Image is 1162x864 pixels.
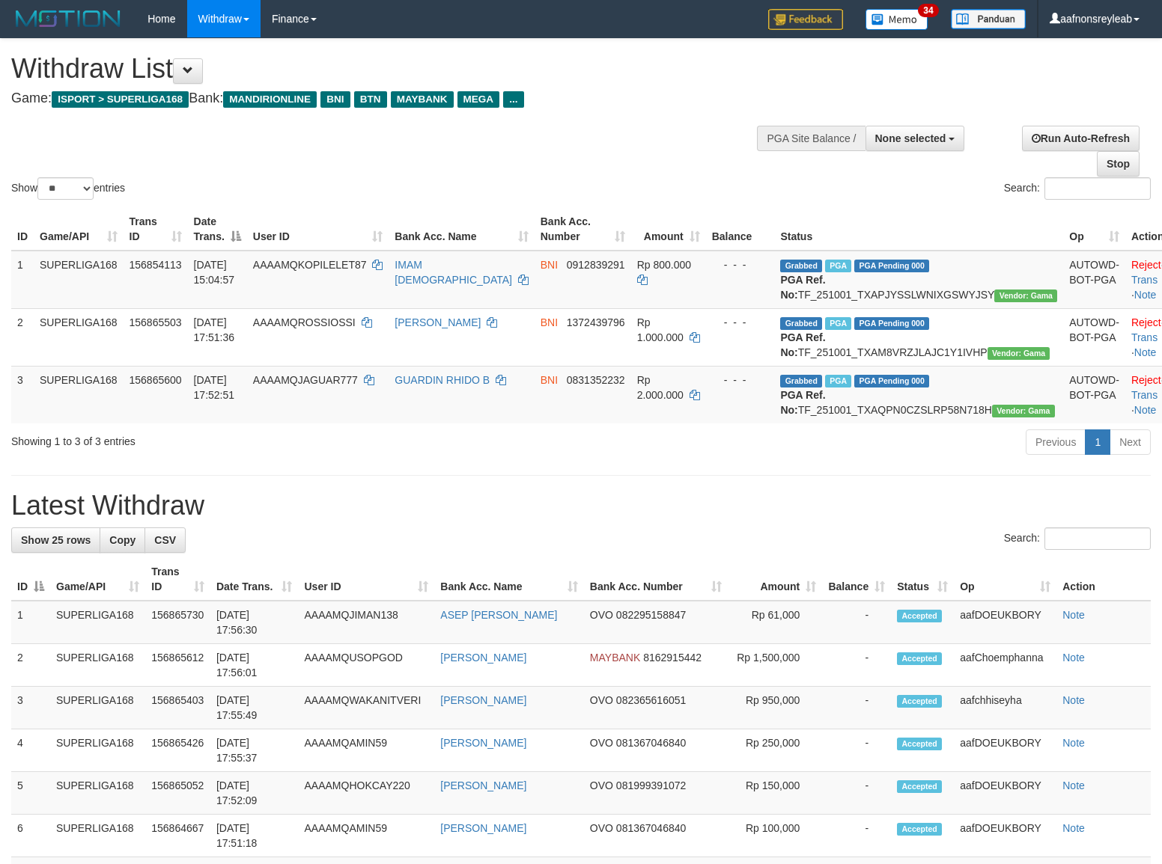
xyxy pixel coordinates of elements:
[11,601,50,644] td: 1
[616,737,686,749] span: Copy 081367046840 to clipboard
[11,491,1151,521] h1: Latest Withdraw
[712,315,769,330] div: - - -
[954,687,1056,729] td: aafchhiseyha
[11,251,34,309] td: 1
[298,558,434,601] th: User ID: activate to sort column ascending
[866,9,928,30] img: Button%20Memo.svg
[154,534,176,546] span: CSV
[768,9,843,30] img: Feedback.jpg
[1110,429,1151,455] a: Next
[50,558,145,601] th: Game/API: activate to sort column ascending
[37,177,94,200] select: Showentries
[954,729,1056,772] td: aafDOEUKBORY
[1004,177,1151,200] label: Search:
[1131,316,1161,328] a: Reject
[712,373,769,387] div: - - -
[457,91,500,108] span: MEGA
[1131,259,1161,271] a: Reject
[643,652,702,664] span: Copy 8162915442 to clipboard
[541,316,558,328] span: BNI
[728,729,823,772] td: Rp 250,000
[210,558,299,601] th: Date Trans.: activate to sort column ascending
[354,91,387,108] span: BTN
[11,177,125,200] label: Show entries
[50,687,145,729] td: SUPERLIGA168
[194,316,235,343] span: [DATE] 17:51:36
[395,374,490,386] a: GUARDIN RHIDO B
[130,259,182,271] span: 156854113
[1063,208,1125,251] th: Op: activate to sort column ascending
[728,772,823,815] td: Rp 150,000
[395,316,481,328] a: [PERSON_NAME]
[145,558,210,601] th: Trans ID: activate to sort column ascending
[298,815,434,857] td: AAAAMQAMIN59
[130,374,182,386] span: 156865600
[757,126,865,151] div: PGA Site Balance /
[210,644,299,687] td: [DATE] 17:56:01
[11,687,50,729] td: 3
[637,316,684,343] span: Rp 1.000.000
[11,644,50,687] td: 2
[253,316,356,328] span: AAAAMQROSSIOSSI
[389,208,534,251] th: Bank Acc. Name: activate to sort column ascending
[11,558,50,601] th: ID: activate to sort column descending
[954,601,1056,644] td: aafDOEUKBORY
[145,527,186,553] a: CSV
[780,274,825,301] b: PGA Ref. No:
[298,644,434,687] td: AAAAMQUSOPGOD
[210,729,299,772] td: [DATE] 17:55:37
[247,208,389,251] th: User ID: activate to sort column ascending
[253,374,358,386] span: AAAAMQJAGUAR777
[637,259,691,271] span: Rp 800.000
[253,259,367,271] span: AAAAMQKOPILELET87
[590,822,613,834] span: OVO
[780,260,822,272] span: Grabbed
[897,695,942,708] span: Accepted
[1026,429,1086,455] a: Previous
[11,208,34,251] th: ID
[728,644,823,687] td: Rp 1,500,000
[145,601,210,644] td: 156865730
[1062,737,1085,749] a: Note
[440,609,557,621] a: ASEP [PERSON_NAME]
[440,737,526,749] a: [PERSON_NAME]
[391,91,454,108] span: MAYBANK
[822,644,891,687] td: -
[951,9,1026,29] img: panduan.png
[891,558,954,601] th: Status: activate to sort column ascending
[11,7,125,30] img: MOTION_logo.png
[298,601,434,644] td: AAAAMQJIMAN138
[954,644,1056,687] td: aafChoemphanna
[34,208,124,251] th: Game/API: activate to sort column ascending
[780,317,822,330] span: Grabbed
[954,815,1056,857] td: aafDOEUKBORY
[875,132,946,144] span: None selected
[988,347,1050,360] span: Vendor URL: https://trx31.1velocity.biz
[1134,404,1157,416] a: Note
[1062,779,1085,791] a: Note
[728,558,823,601] th: Amount: activate to sort column ascending
[440,822,526,834] a: [PERSON_NAME]
[109,534,136,546] span: Copy
[590,652,640,664] span: MAYBANK
[210,772,299,815] td: [DATE] 17:52:09
[637,374,684,401] span: Rp 2.000.000
[50,815,145,857] td: SUPERLIGA168
[774,366,1063,423] td: TF_251001_TXAQPN0CZSLRP58N718H
[1134,346,1157,358] a: Note
[854,317,929,330] span: PGA Pending
[52,91,189,108] span: ISPORT > SUPERLIGA168
[1062,822,1085,834] a: Note
[145,729,210,772] td: 156865426
[145,815,210,857] td: 156864667
[728,815,823,857] td: Rp 100,000
[1044,527,1151,550] input: Search:
[194,259,235,286] span: [DATE] 15:04:57
[11,308,34,366] td: 2
[616,779,686,791] span: Copy 081999391072 to clipboard
[298,687,434,729] td: AAAAMQWAKANITVERI
[298,772,434,815] td: AAAAMQHOKCAY220
[616,609,686,621] span: Copy 082295158847 to clipboard
[780,389,825,416] b: PGA Ref. No:
[897,610,942,622] span: Accepted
